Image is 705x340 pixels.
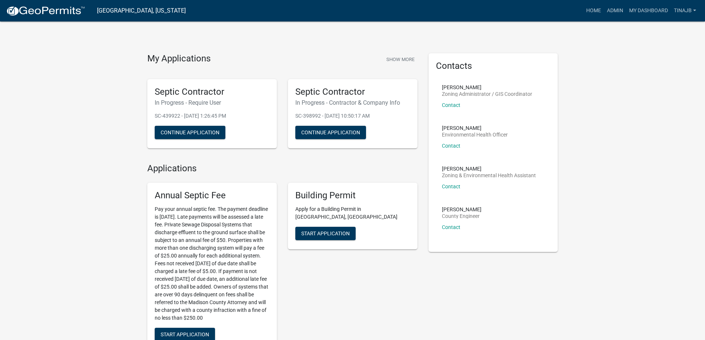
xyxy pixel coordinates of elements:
[295,227,356,240] button: Start Application
[442,213,481,219] p: County Engineer
[442,207,481,212] p: [PERSON_NAME]
[442,125,508,131] p: [PERSON_NAME]
[301,230,350,236] span: Start Application
[155,112,269,120] p: SC-439922 - [DATE] 1:26:45 PM
[442,85,532,90] p: [PERSON_NAME]
[155,87,269,97] h5: Septic Contractor
[436,61,551,71] h5: Contacts
[442,143,460,149] a: Contact
[295,205,410,221] p: Apply for a Building Permit in [GEOGRAPHIC_DATA], [GEOGRAPHIC_DATA]
[147,163,417,174] h4: Applications
[442,184,460,189] a: Contact
[97,4,186,17] a: [GEOGRAPHIC_DATA], [US_STATE]
[295,126,366,139] button: Continue Application
[155,126,225,139] button: Continue Application
[155,190,269,201] h5: Annual Septic Fee
[583,4,604,18] a: Home
[671,4,699,18] a: Tinajb
[155,205,269,322] p: Pay your annual septic fee. The payment deadline is [DATE]. Late payments will be assessed a late...
[442,224,460,230] a: Contact
[442,132,508,137] p: Environmental Health Officer
[295,99,410,106] h6: In Progress - Contractor & Company Info
[295,190,410,201] h5: Building Permit
[383,53,417,65] button: Show More
[442,102,460,108] a: Contact
[604,4,626,18] a: Admin
[295,87,410,97] h5: Septic Contractor
[147,53,211,64] h4: My Applications
[442,91,532,97] p: Zoning Administrator / GIS Coordinator
[442,173,536,178] p: Zoning & Environmental Health Assistant
[626,4,671,18] a: My Dashboard
[161,331,209,337] span: Start Application
[442,166,536,171] p: [PERSON_NAME]
[295,112,410,120] p: SC-398992 - [DATE] 10:50:17 AM
[155,99,269,106] h6: In Progress - Require User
